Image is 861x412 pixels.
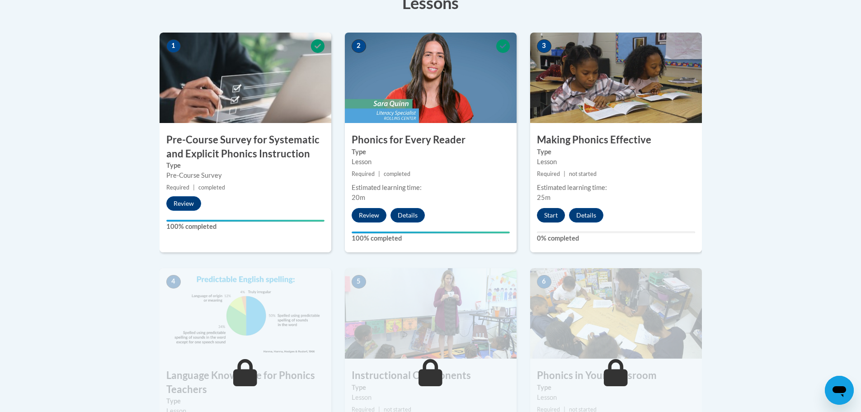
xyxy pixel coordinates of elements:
div: Estimated learning time: [352,183,510,193]
button: Details [569,208,603,223]
span: | [378,170,380,177]
span: completed [198,184,225,191]
span: 20m [352,194,365,201]
button: Start [537,208,565,223]
label: Type [166,161,325,170]
div: Your progress [352,232,510,233]
span: Required [352,170,375,177]
span: | [193,184,195,191]
img: Course Image [160,268,331,359]
label: Type [166,396,325,406]
div: Lesson [352,393,510,403]
button: Review [352,208,386,223]
div: Estimated learning time: [537,183,695,193]
img: Course Image [530,33,702,123]
h3: Phonics in Your Classroom [530,369,702,383]
button: Review [166,196,201,211]
label: Type [537,147,695,157]
span: completed [384,170,410,177]
div: Lesson [537,393,695,403]
span: Required [537,170,560,177]
label: 100% completed [352,233,510,243]
div: Pre-Course Survey [166,170,325,180]
label: Type [352,383,510,393]
img: Course Image [160,33,331,123]
h3: Pre-Course Survey for Systematic and Explicit Phonics Instruction [160,133,331,161]
button: Details [391,208,425,223]
span: | [564,170,565,177]
span: 1 [166,39,181,53]
img: Course Image [345,268,517,359]
h3: Phonics for Every Reader [345,133,517,147]
div: Lesson [352,157,510,167]
iframe: Button to launch messaging window [825,376,854,405]
label: 100% completed [166,222,325,232]
img: Course Image [345,33,517,123]
label: Type [537,383,695,393]
div: Lesson [537,157,695,167]
span: 6 [537,275,551,289]
label: Type [352,147,510,157]
h3: Language Knowledge for Phonics Teachers [160,369,331,397]
img: Course Image [530,268,702,359]
span: Required [166,184,189,191]
span: 3 [537,39,551,53]
h3: Making Phonics Effective [530,133,702,147]
span: 5 [352,275,366,289]
label: 0% completed [537,233,695,243]
div: Your progress [166,220,325,222]
span: not started [569,170,597,177]
span: 2 [352,39,366,53]
span: 25m [537,194,550,201]
h3: Instructional Components [345,369,517,383]
span: 4 [166,275,181,289]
